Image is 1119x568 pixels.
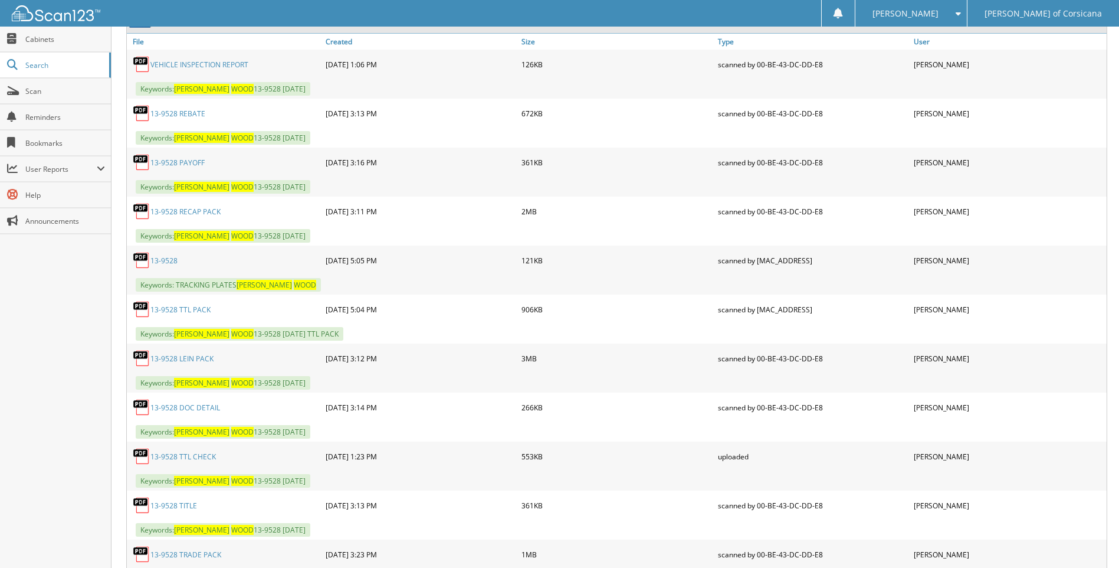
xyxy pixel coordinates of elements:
div: 906KB [519,298,714,321]
a: 13-9528 RECAP PACK [150,207,221,217]
div: scanned by 00-BE-43-DC-DD-E8 [715,151,911,174]
div: scanned by 00-BE-43-DC-DD-E8 [715,200,911,223]
img: PDF.png [133,56,150,73]
span: [PERSON_NAME] [237,280,292,290]
div: scanned by 00-BE-43-DC-DD-E8 [715,102,911,125]
div: [DATE] 3:16 PM [323,151,519,174]
div: [PERSON_NAME] [911,200,1107,223]
a: Size [519,34,714,50]
span: Keywords: TRACKING PLATES [136,278,321,292]
span: Bookmarks [25,138,105,148]
img: PDF.png [133,105,150,122]
div: 361KB [519,494,714,517]
span: Keywords: 13-9528 [DATE] [136,229,310,243]
a: 13-9528 PAYOFF [150,158,205,168]
span: Scan [25,86,105,96]
img: PDF.png [133,252,150,269]
div: 1MB [519,543,714,566]
div: 361KB [519,151,714,174]
span: [PERSON_NAME] [174,427,229,437]
span: Search [25,60,103,70]
span: WOOD [231,525,254,535]
a: VEHICLE INSPECTION REPORT [150,60,248,70]
div: [PERSON_NAME] [911,298,1107,321]
span: Keywords: 13-9528 [DATE] [136,425,310,439]
a: 13-9528 TRADE PACK [150,550,221,560]
img: PDF.png [133,546,150,563]
a: File [127,34,323,50]
span: [PERSON_NAME] [174,182,229,192]
div: scanned by [MAC_ADDRESS] [715,298,911,321]
div: [DATE] 1:23 PM [323,445,519,468]
div: [DATE] 3:12 PM [323,347,519,370]
div: 126KB [519,53,714,76]
div: [PERSON_NAME] [911,494,1107,517]
a: 13-9528 REBATE [150,109,205,119]
span: Announcements [25,216,105,226]
a: Type [715,34,911,50]
span: WOOD [231,476,254,486]
span: Keywords: 13-9528 [DATE] [136,523,310,537]
span: Help [25,190,105,200]
span: WOOD [294,280,316,290]
span: [PERSON_NAME] [174,378,229,388]
span: [PERSON_NAME] [174,525,229,535]
div: Chat Widget [1060,511,1119,568]
span: [PERSON_NAME] [174,84,229,94]
span: WOOD [231,231,254,241]
div: scanned by 00-BE-43-DC-DD-E8 [715,53,911,76]
div: [PERSON_NAME] [911,151,1107,174]
div: scanned by [MAC_ADDRESS] [715,249,911,272]
div: scanned by 00-BE-43-DC-DD-E8 [715,347,911,370]
div: [DATE] 1:06 PM [323,53,519,76]
a: 13-9528 DOC DETAIL [150,403,220,413]
div: [DATE] 3:23 PM [323,543,519,566]
span: [PERSON_NAME] [174,133,229,143]
span: Keywords: 13-9528 [DATE] [136,82,310,96]
img: PDF.png [133,301,150,318]
span: WOOD [231,329,254,339]
a: User [911,34,1107,50]
div: [DATE] 3:13 PM [323,494,519,517]
img: PDF.png [133,203,150,220]
span: Keywords: 13-9528 [DATE] [136,131,310,145]
span: [PERSON_NAME] [174,329,229,339]
a: Created [323,34,519,50]
span: WOOD [231,133,254,143]
img: PDF.png [133,497,150,514]
div: [PERSON_NAME] [911,53,1107,76]
span: WOOD [231,378,254,388]
div: 121KB [519,249,714,272]
a: 13-9528 [150,256,178,266]
div: [PERSON_NAME] [911,543,1107,566]
span: [PERSON_NAME] [174,476,229,486]
div: [DATE] 5:05 PM [323,249,519,272]
div: [PERSON_NAME] [911,445,1107,468]
img: PDF.png [133,399,150,416]
div: scanned by 00-BE-43-DC-DD-E8 [715,494,911,517]
span: Cabinets [25,34,105,44]
span: Keywords: 13-9528 [DATE] TTL PACK [136,327,343,341]
div: [PERSON_NAME] [911,102,1107,125]
div: 3MB [519,347,714,370]
div: 553KB [519,445,714,468]
div: [DATE] 3:11 PM [323,200,519,223]
img: PDF.png [133,154,150,171]
div: [PERSON_NAME] [911,249,1107,272]
span: [PERSON_NAME] of Corsicana [985,10,1102,17]
img: scan123-logo-white.svg [12,5,100,21]
a: 13-9528 LEIN PACK [150,354,214,364]
span: WOOD [231,182,254,192]
a: 13-9528 TTL CHECK [150,452,216,462]
div: [DATE] 3:13 PM [323,102,519,125]
img: PDF.png [133,350,150,367]
span: Keywords: 13-9528 [DATE] [136,474,310,488]
span: [PERSON_NAME] [872,10,938,17]
div: [DATE] 5:04 PM [323,298,519,321]
span: Reminders [25,112,105,122]
span: [PERSON_NAME] [174,231,229,241]
span: User Reports [25,164,97,174]
div: uploaded [715,445,911,468]
div: 2MB [519,200,714,223]
div: 266KB [519,396,714,419]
